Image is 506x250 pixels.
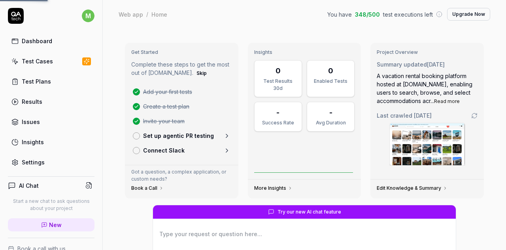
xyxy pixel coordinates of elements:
div: Dashboard [22,37,52,45]
h3: Project Overview [377,49,478,55]
button: Upgrade Now [447,8,490,21]
div: Success Rate [259,119,297,126]
p: Got a question, a complex application, or custom needs? [131,168,232,183]
time: [DATE] [427,61,445,68]
h4: AI Chat [19,181,39,190]
a: Issues [8,114,94,130]
a: Book a Call [131,185,164,191]
button: m [82,8,94,24]
span: You have [327,10,352,19]
div: 0 [276,65,281,76]
span: test executions left [383,10,433,19]
div: - [276,107,279,118]
time: [DATE] [414,112,432,119]
div: - [329,107,332,118]
span: Summary updated [377,61,427,68]
span: A vacation rental booking platform hosted at [DOMAIN_NAME], enabling users to search, browse, and... [377,73,472,104]
p: Connect Slack [143,146,185,155]
span: New [49,221,62,229]
p: Set up agentic PR testing [143,132,214,140]
a: New [8,218,94,231]
a: Set up agentic PR testing [130,128,234,143]
a: Connect Slack [130,143,234,158]
div: Insights [22,138,44,146]
span: Last crawled [377,111,432,120]
button: Read more [434,98,460,105]
div: 0 [328,65,333,76]
span: 348 / 500 [355,10,380,19]
div: Home [151,10,167,18]
a: Settings [8,155,94,170]
button: Skip [195,69,208,78]
div: Web app [119,10,143,18]
a: Test Plans [8,74,94,89]
img: Screenshot [390,123,465,165]
span: m [82,10,94,22]
span: Try our new AI chat feature [278,208,341,216]
h3: Insights [254,49,355,55]
div: Issues [22,118,40,126]
a: Go to crawling settings [471,113,478,119]
h3: Get Started [131,49,232,55]
p: Start a new chat to ask questions about your project [8,198,94,212]
div: Avg Duration [312,119,349,126]
div: Test Results 30d [259,78,297,92]
a: Insights [8,134,94,150]
a: Test Cases [8,53,94,69]
div: Test Cases [22,57,53,65]
div: Enabled Tests [312,78,349,85]
div: Settings [22,158,45,166]
div: Test Plans [22,77,51,86]
div: / [146,10,148,18]
p: Complete these steps to get the most out of [DOMAIN_NAME]. [131,60,232,78]
a: Dashboard [8,33,94,49]
a: More Insights [254,185,293,191]
a: Edit Knowledge & Summary [377,185,447,191]
div: Results [22,97,42,106]
a: Results [8,94,94,109]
